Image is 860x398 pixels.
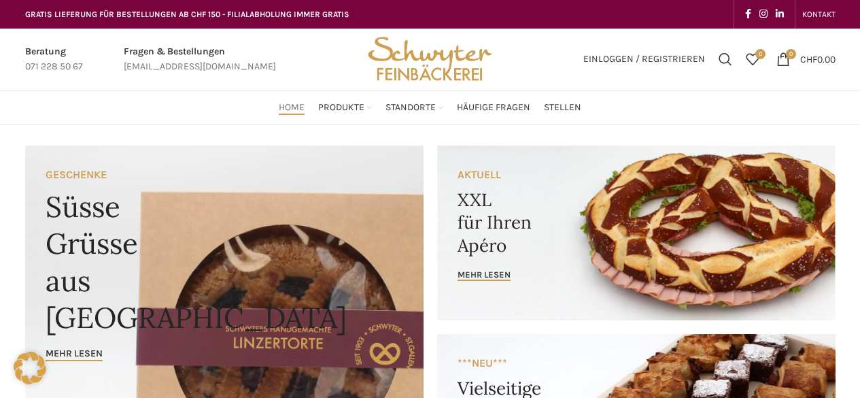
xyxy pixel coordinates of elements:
[279,101,305,114] span: Home
[385,101,436,114] span: Standorte
[25,44,83,75] a: Infobox link
[786,49,796,59] span: 0
[772,5,788,24] a: Linkedin social link
[457,101,530,114] span: Häufige Fragen
[800,53,836,65] bdi: 0.00
[279,94,305,121] a: Home
[363,29,496,90] img: Bäckerei Schwyter
[741,5,755,24] a: Facebook social link
[802,10,836,19] span: KONTAKT
[770,46,842,73] a: 0 CHF0.00
[457,94,530,121] a: Häufige Fragen
[363,52,496,64] a: Site logo
[437,146,836,320] a: Banner link
[755,5,772,24] a: Instagram social link
[739,46,766,73] a: 0
[795,1,842,28] div: Secondary navigation
[318,101,364,114] span: Produkte
[25,10,349,19] span: GRATIS LIEFERUNG FÜR BESTELLUNGEN AB CHF 150 - FILIALABHOLUNG IMMER GRATIS
[755,49,766,59] span: 0
[544,101,581,114] span: Stellen
[800,53,817,65] span: CHF
[577,46,712,73] a: Einloggen / Registrieren
[385,94,443,121] a: Standorte
[318,94,372,121] a: Produkte
[544,94,581,121] a: Stellen
[583,54,705,64] span: Einloggen / Registrieren
[712,46,739,73] a: Suchen
[739,46,766,73] div: Meine Wunschliste
[18,94,842,121] div: Main navigation
[802,1,836,28] a: KONTAKT
[124,44,276,75] a: Infobox link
